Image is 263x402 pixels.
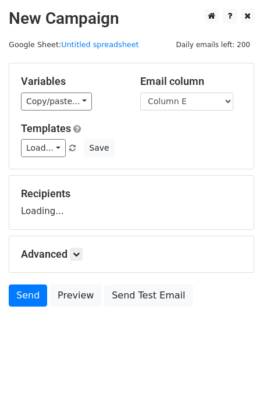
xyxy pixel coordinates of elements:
small: Google Sheet: [9,40,139,49]
a: Send Test Email [104,284,193,307]
a: Load... [21,139,66,157]
a: Untitled spreadsheet [61,40,138,49]
a: Preview [50,284,101,307]
h5: Email column [140,75,242,88]
h5: Advanced [21,248,242,261]
span: Daily emails left: 200 [172,38,254,51]
a: Daily emails left: 200 [172,40,254,49]
a: Copy/paste... [21,93,92,111]
a: Templates [21,122,71,134]
h5: Recipients [21,187,242,200]
div: Loading... [21,187,242,218]
button: Save [84,139,114,157]
a: Send [9,284,47,307]
h2: New Campaign [9,9,254,29]
h5: Variables [21,75,123,88]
